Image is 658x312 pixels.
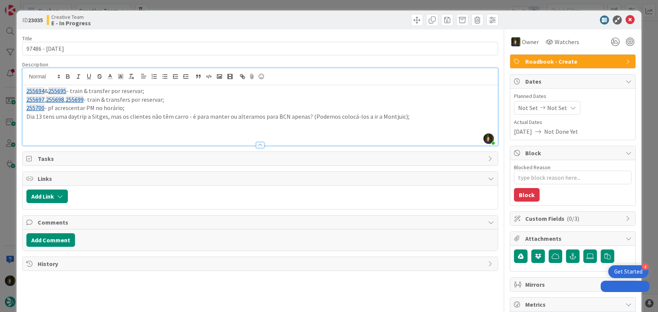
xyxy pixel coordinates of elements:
span: Roadbook - Create [525,57,622,66]
label: Blocked Reason [514,164,551,171]
span: Custom Fields [525,214,622,223]
label: Title [22,35,32,42]
a: 255698 [46,96,64,103]
span: Links [38,174,485,183]
span: [DATE] [514,127,532,136]
img: MC [511,37,520,46]
a: 255694 [26,87,44,95]
p: , , - train & transfers por reservar; [26,95,494,104]
span: Creative Team [51,14,91,20]
button: Add Link [26,190,68,203]
input: type card name here... [22,42,498,55]
span: ID [22,15,43,24]
div: Get Started [614,268,643,275]
button: Block [514,188,540,202]
span: Owner [522,37,539,46]
span: Dates [525,77,622,86]
span: Block [525,148,622,158]
span: Not Set [547,103,567,112]
a: 255695 [48,87,66,95]
b: E - In Progress [51,20,91,26]
span: Comments [38,218,485,227]
button: Add Comment [26,233,75,247]
p: - pf acrescentar PM no horário; [26,104,494,112]
span: ( 0/3 ) [567,215,579,222]
a: 255700 [26,104,44,112]
b: 23035 [28,16,43,24]
a: 255699 [66,96,84,103]
span: Attachments [525,234,622,243]
span: Actual Dates [514,118,632,126]
a: 255697 [26,96,44,103]
p: & - train & transfer por reservar; [26,87,494,95]
span: Description [22,61,48,68]
span: History [38,259,485,268]
div: Open Get Started checklist, remaining modules: 4 [608,265,649,278]
span: Not Set [518,103,538,112]
span: Tasks [38,154,485,163]
div: 4 [642,263,649,270]
span: Metrics [525,300,622,309]
p: Dia 13 tens uma daytrip a Sitges, mas os clientes não têm carro - é para manter ou alteramos para... [26,112,494,121]
span: Not Done Yet [544,127,578,136]
span: Planned Dates [514,92,632,100]
span: Watchers [555,37,579,46]
img: OSJL0tKbxWQXy8f5HcXbcaBiUxSzdGq2.jpg [483,133,494,144]
span: Mirrors [525,280,622,289]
